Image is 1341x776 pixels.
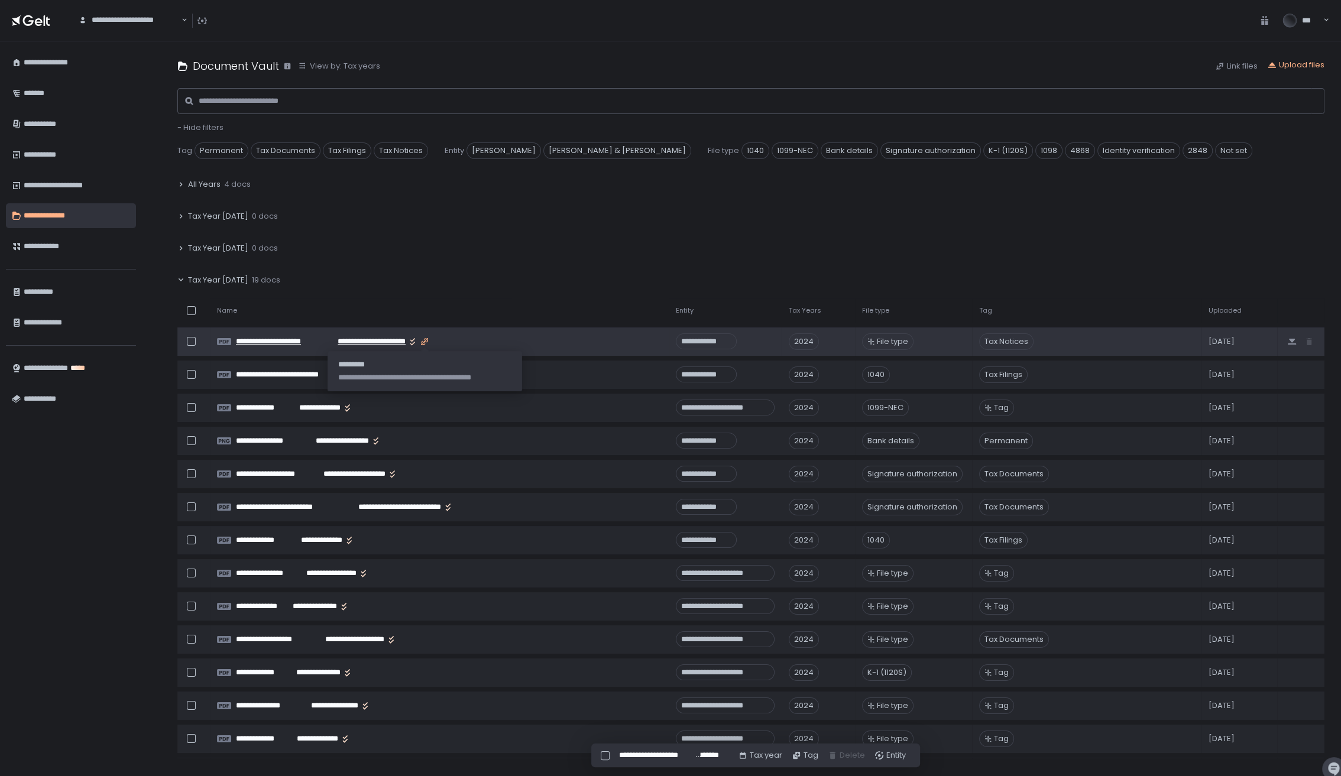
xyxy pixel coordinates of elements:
button: Tag [792,750,818,761]
span: Tax Documents [979,631,1049,648]
span: File type [877,601,908,612]
button: Tax year [738,750,782,761]
h1: Document Vault [193,58,279,74]
span: Tag [994,700,1009,711]
div: 2024 [789,400,819,416]
span: Tax Filings [323,142,371,159]
span: Tax Notices [374,142,428,159]
div: 2024 [789,532,819,548]
span: [DATE] [1209,402,1235,413]
span: All Years [188,179,221,190]
div: 2024 [789,631,819,648]
span: [DATE] [1209,568,1235,579]
div: 1099-NEC [862,400,909,416]
span: Tax Years [789,306,821,315]
span: 4 docs [224,179,251,190]
button: Link files [1215,61,1258,72]
div: Signature authorization [862,466,963,482]
span: Tax Documents [251,142,320,159]
span: 4868 [1065,142,1095,159]
div: 1040 [862,366,890,383]
span: 2848 [1183,142,1213,159]
span: [DATE] [1209,369,1235,380]
span: Tax Year [DATE] [188,211,248,222]
span: Tag [994,402,1009,413]
span: Permanent [979,433,1033,449]
span: Uploaded [1209,306,1242,315]
span: 1099-NEC [772,142,818,159]
span: Tax Year [DATE] [188,275,248,285]
span: File type [862,306,889,315]
span: Tax Notices [979,333,1034,350]
div: K-1 (1120S) [862,664,912,681]
span: Permanent [195,142,248,159]
span: Tax Year [DATE] [188,243,248,254]
div: 2024 [789,433,819,449]
span: Not set [1215,142,1252,159]
span: [DATE] [1209,733,1235,744]
span: Signature authorization [880,142,981,159]
div: 2024 [789,466,819,482]
span: Name [217,306,237,315]
span: Tax Documents [979,499,1049,515]
span: File type [877,700,908,711]
span: [DATE] [1209,535,1235,546]
span: Tag [177,145,192,156]
span: [DATE] [1209,601,1235,612]
span: [DATE] [1209,634,1235,645]
div: 2024 [789,499,819,515]
span: [DATE] [1209,502,1235,512]
span: Tag [994,601,1009,612]
span: Tax Documents [979,466,1049,482]
div: 2024 [789,565,819,582]
button: Entity [874,750,906,761]
span: Tag [979,306,992,315]
span: Entity [445,145,464,156]
button: View by: Tax years [298,61,380,72]
span: 19 docs [252,275,280,285]
span: Identity verification [1097,142,1180,159]
span: [DATE] [1209,469,1235,479]
span: [DATE] [1209,336,1235,347]
div: Search for option [71,8,187,33]
span: Tag [994,667,1009,678]
span: K-1 (1120S) [983,142,1033,159]
div: 2024 [789,697,819,714]
div: Bank details [862,433,919,449]
div: 2024 [789,366,819,383]
div: 2024 [789,730,819,747]
span: [PERSON_NAME] [467,142,541,159]
span: Entity [676,306,694,315]
span: Tax Filings [979,366,1028,383]
span: File type [877,733,908,744]
div: 2024 [789,333,819,350]
input: Search for option [79,25,180,37]
span: Tag [994,733,1009,744]
span: 0 docs [252,211,278,222]
span: [DATE] [1209,700,1235,711]
span: 1098 [1035,142,1063,159]
div: Signature authorization [862,499,963,515]
span: [PERSON_NAME] & [PERSON_NAME] [543,142,691,159]
span: File type [877,336,908,347]
span: File type [877,634,908,645]
span: [DATE] [1209,667,1235,678]
span: [DATE] [1209,436,1235,446]
div: 1040 [862,532,890,548]
div: 2024 [789,664,819,681]
span: Tag [994,568,1009,579]
span: Tax Filings [979,532,1028,548]
button: Upload files [1267,60,1324,70]
span: File type [877,568,908,579]
span: File type [708,145,739,156]
button: - Hide filters [177,122,223,133]
span: Bank details [821,142,878,159]
span: 0 docs [252,243,278,254]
